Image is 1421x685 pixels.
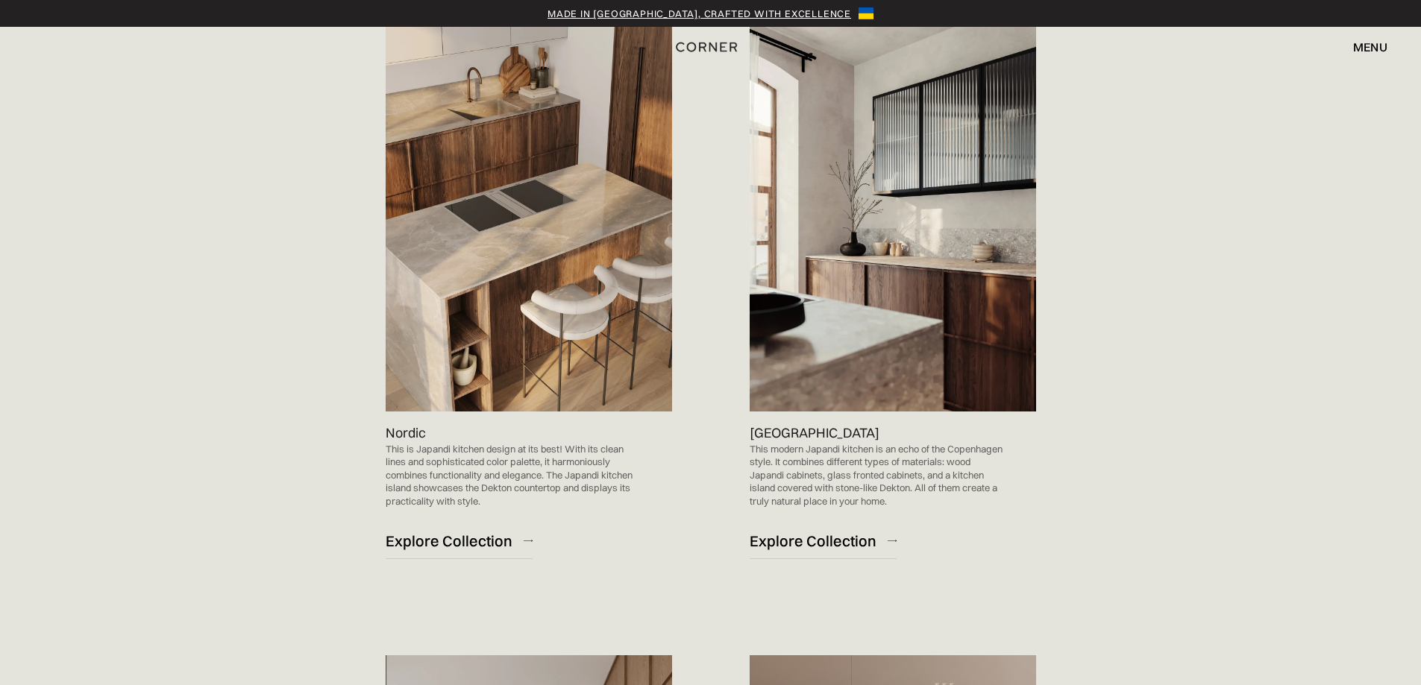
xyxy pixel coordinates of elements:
[659,37,762,57] a: home
[750,531,876,551] div: Explore Collection
[386,523,533,559] a: Explore Collection
[1338,34,1387,60] div: menu
[386,531,512,551] div: Explore Collection
[1353,41,1387,53] div: menu
[750,443,1006,508] p: This modern Japandi kitchen is an echo of the Copenhagen style. It combines different types of ma...
[386,443,642,508] p: This is Japandi kitchen design at its best! With its clean lines and sophisticated color palette,...
[386,423,426,443] p: Nordic
[750,423,879,443] p: [GEOGRAPHIC_DATA]
[548,6,851,21] a: Made in [GEOGRAPHIC_DATA], crafted with excellence
[750,523,897,559] a: Explore Collection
